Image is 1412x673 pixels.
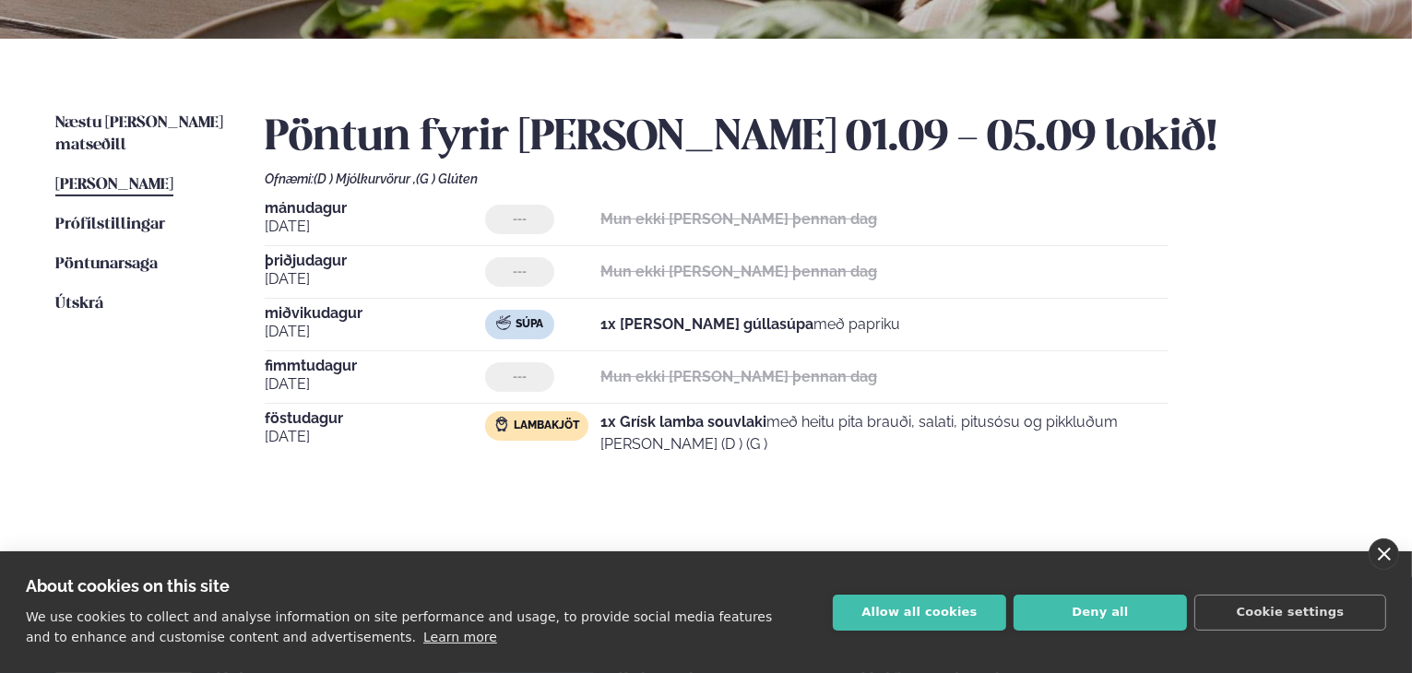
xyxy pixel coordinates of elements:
[494,417,509,431] img: Lamb.svg
[55,217,165,232] span: Prófílstillingar
[55,174,173,196] a: [PERSON_NAME]
[265,321,485,343] span: [DATE]
[55,293,103,315] a: Útskrá
[1369,538,1399,570] a: close
[265,306,485,321] span: miðvikudagur
[265,411,485,426] span: föstudagur
[26,609,772,644] p: We use cookies to collect and analyse information on site performance and usage, to provide socia...
[55,115,223,153] span: Næstu [PERSON_NAME] matseðill
[600,413,766,431] strong: 1x Grísk lamba souvlaki
[600,315,813,333] strong: 1x [PERSON_NAME] gúllasúpa
[1194,595,1386,631] button: Cookie settings
[514,419,579,433] span: Lambakjöt
[55,256,158,272] span: Pöntunarsaga
[265,268,485,290] span: [DATE]
[833,595,1006,631] button: Allow all cookies
[496,315,511,330] img: soup.svg
[265,171,1357,186] div: Ofnæmi:
[265,254,485,268] span: þriðjudagur
[26,576,230,596] strong: About cookies on this site
[513,212,527,227] span: ---
[600,368,877,385] strong: Mun ekki [PERSON_NAME] þennan dag
[55,214,165,236] a: Prófílstillingar
[265,216,485,238] span: [DATE]
[55,254,158,276] a: Pöntunarsaga
[423,630,497,644] a: Learn more
[513,265,527,279] span: ---
[265,359,485,373] span: fimmtudagur
[265,201,485,216] span: mánudagur
[265,373,485,396] span: [DATE]
[265,426,485,448] span: [DATE]
[416,171,478,186] span: (G ) Glúten
[265,112,1357,164] h2: Pöntun fyrir [PERSON_NAME] 01.09 - 05.09 lokið!
[600,263,877,280] strong: Mun ekki [PERSON_NAME] þennan dag
[600,411,1169,455] p: með heitu pita brauði, salati, pitusósu og pikkluðum [PERSON_NAME] (D ) (G )
[314,171,416,186] span: (D ) Mjólkurvörur ,
[600,210,877,228] strong: Mun ekki [PERSON_NAME] þennan dag
[600,313,900,336] p: með papriku
[1014,595,1187,631] button: Deny all
[513,370,527,384] span: ---
[55,177,173,193] span: [PERSON_NAME]
[55,112,228,157] a: Næstu [PERSON_NAME] matseðill
[55,296,103,312] span: Útskrá
[516,317,543,332] span: Súpa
